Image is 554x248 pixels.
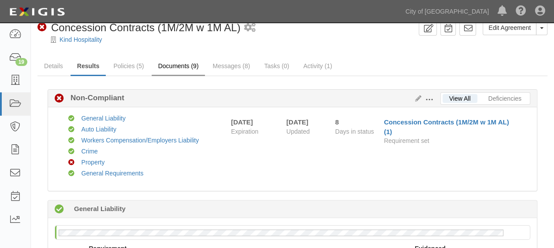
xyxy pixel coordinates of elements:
[7,4,67,20] img: logo-5460c22ac91f19d4615b14bd174203de0afe785f0fc80cf4dbbc73dc1793850b.png
[412,95,421,102] a: Edit Results
[55,205,64,214] i: Compliant 370 days (since 10/03/2024)
[37,20,240,35] div: Concession Contracts (1M/2M w 1M AL)
[51,22,240,33] span: Concession Contracts (1M/2M w 1M AL)
[37,57,70,75] a: Details
[483,20,536,35] a: Edit Agreement
[55,94,64,103] i: Non-Compliant
[384,137,429,144] span: Requirement set
[482,94,528,103] a: Deficiencies
[152,57,205,76] a: Documents (9)
[82,159,105,166] a: Property
[257,57,296,75] a: Tasks (0)
[442,94,477,103] a: View All
[37,23,47,32] i: Non-Compliant
[384,118,509,135] a: Concession Contracts (1M/2M w 1M AL) (1)
[231,117,253,127] div: [DATE]
[82,126,116,133] a: Auto Liability
[286,128,310,135] span: Updated
[82,137,199,144] a: Workers Compensation/Employers Liability
[15,58,27,66] div: 19
[68,138,74,144] i: Compliant
[335,128,374,135] span: Days in status
[82,115,126,122] a: General Liability
[74,204,126,213] b: General Liability
[68,116,74,122] i: Compliant
[107,57,150,75] a: Policies (5)
[516,6,526,17] i: Help Center - Complianz
[68,127,74,133] i: Compliant
[59,36,102,43] a: Kind Hospitality
[244,23,255,33] i: 2 scheduled workflows
[401,3,493,20] a: City of [GEOGRAPHIC_DATA]
[206,57,257,75] a: Messages (8)
[297,57,338,75] a: Activity (1)
[68,149,74,155] i: Compliant
[82,170,144,177] a: General Requirements
[68,160,74,166] i: Non-Compliant
[82,148,98,155] a: Crime
[68,171,74,177] i: Compliant
[231,127,280,136] span: Expiration
[71,57,106,76] a: Results
[64,93,124,103] b: Non-Compliant
[335,117,377,127] div: Since 09/30/2025
[286,117,322,127] div: [DATE]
